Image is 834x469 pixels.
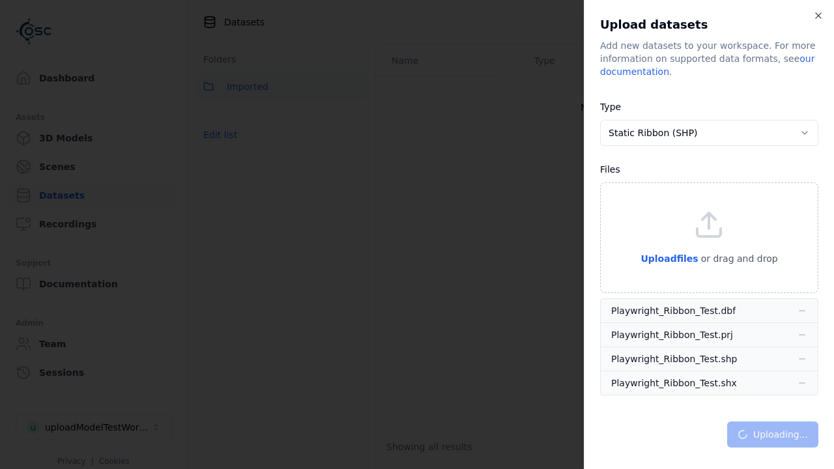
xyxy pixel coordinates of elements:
[640,253,698,264] span: Upload files
[600,164,620,175] label: Files
[611,328,733,341] div: Playwright_Ribbon_Test.prj
[600,16,818,34] h2: Upload datasets
[600,39,818,78] div: Add new datasets to your workspace. For more information on supported data formats, see .
[600,102,621,112] label: Type
[698,251,778,266] p: or drag and drop
[611,304,736,317] div: Playwright_Ribbon_Test.dbf
[611,377,737,390] div: Playwright_Ribbon_Test.shx
[611,352,737,365] div: Playwright_Ribbon_Test.shp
